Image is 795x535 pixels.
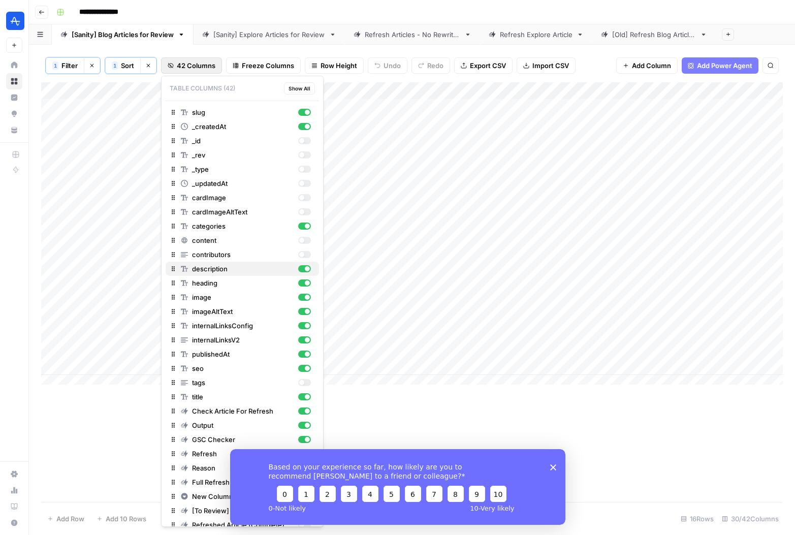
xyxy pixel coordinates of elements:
span: 1 [54,61,57,70]
div: [Old] Refresh Blog Articles [612,29,696,40]
span: New Column [192,491,294,501]
span: Sort [121,60,134,71]
div: 30/42 Columns [718,511,783,527]
iframe: Survey from AirOps [230,449,565,525]
span: internalLinksConfig [192,321,294,331]
span: contributors [192,249,294,260]
a: Settings [6,466,22,482]
a: [Sanity] Blog Articles for Review [52,24,194,45]
button: 42 Columns [161,57,222,74]
div: Refresh Articles - No Rewrites [365,29,460,40]
span: Freeze Columns [242,60,294,71]
button: Undo [368,57,407,74]
span: Check Article For Refresh [192,406,294,416]
span: seo [192,363,294,373]
a: Usage [6,482,22,498]
span: cardImage [192,193,294,203]
span: Export CSV [470,60,506,71]
a: Home [6,57,22,73]
span: Add Column [632,60,671,71]
div: [Sanity] Blog Articles for Review [72,29,174,40]
div: 1 [52,61,58,70]
button: Help + Support [6,515,22,531]
button: Show All [284,82,315,95]
span: internalLinksV2 [192,335,294,345]
button: Export CSV [454,57,513,74]
div: 42 Columns [161,76,324,527]
span: 42 Columns [177,60,215,71]
span: Filter [61,60,78,71]
span: tags [192,377,294,388]
span: publishedAt [192,349,294,359]
span: GSC Checker [192,434,294,445]
span: 1 [113,61,116,70]
span: Add 10 Rows [106,514,146,524]
button: 1Filter [46,57,84,74]
button: Row Height [305,57,364,74]
span: imageAltText [192,306,294,317]
a: Insights [6,89,22,106]
span: Show All [289,84,310,92]
button: Import CSV [517,57,576,74]
span: cardImageAltText [192,207,294,217]
button: Add Column [616,57,678,74]
span: [To Review] Content Comparison [192,506,294,516]
span: Reason [192,463,294,473]
button: 1Sort [105,57,140,74]
button: Freeze Columns [226,57,301,74]
span: heading [192,278,294,288]
p: Table Columns (42) [166,80,319,97]
button: Add Power Agent [682,57,758,74]
span: _type [192,164,294,174]
span: content [192,235,294,245]
span: Full Refresh - AEO + SERP Briefs [192,477,294,487]
button: Add Row [41,511,90,527]
span: Refresh [192,449,294,459]
span: Import CSV [532,60,569,71]
div: 16 Rows [677,511,718,527]
img: Amplitude Logo [6,12,24,30]
span: _id [192,136,294,146]
span: _rev [192,150,294,160]
span: image [192,292,294,302]
div: [Sanity] Explore Articles for Review [213,29,325,40]
span: title [192,392,294,402]
span: slug [192,107,294,117]
a: [Old] Refresh Blog Articles [592,24,716,45]
span: Add Row [56,514,84,524]
a: Browse [6,73,22,89]
a: Your Data [6,122,22,138]
span: Row Height [321,60,357,71]
div: Refresh Explore Article [500,29,573,40]
span: Redo [427,60,443,71]
button: Add 10 Rows [90,511,152,527]
span: Undo [384,60,401,71]
a: Refresh Articles - No Rewrites [345,24,480,45]
span: Output [192,420,294,430]
span: Add Power Agent [697,60,752,71]
a: Refresh Explore Article [480,24,592,45]
a: Learning Hub [6,498,22,515]
span: categories [192,221,294,231]
span: _createdAt [192,121,294,132]
a: Opportunities [6,106,22,122]
span: description [192,264,294,274]
a: [Sanity] Explore Articles for Review [194,24,345,45]
button: Workspace: Amplitude [6,8,22,34]
span: Refreshed Article (Complete) [192,520,294,530]
span: _updatedAt [192,178,294,188]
